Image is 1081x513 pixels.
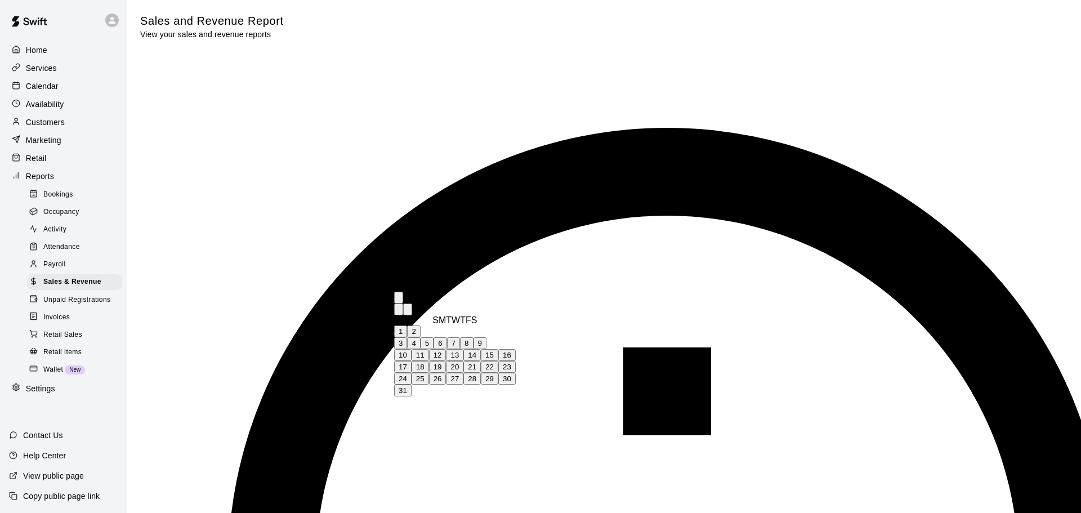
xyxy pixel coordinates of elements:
[447,337,460,349] button: 7
[403,304,412,315] button: Next month
[26,383,55,394] p: Settings
[43,329,82,341] span: Retail Sales
[394,282,516,292] div: [DATE]
[394,361,412,373] button: 17
[26,117,65,128] p: Customers
[463,361,481,373] button: 21
[474,337,486,349] button: 9
[466,315,471,325] span: Friday
[498,349,516,361] button: 16
[446,361,463,373] button: 20
[432,315,439,325] span: Sunday
[481,361,498,373] button: 22
[452,315,460,325] span: Wednesday
[463,373,481,385] button: 28
[23,430,63,441] p: Contact Us
[412,373,429,385] button: 25
[481,373,498,385] button: 29
[481,349,498,361] button: 15
[394,292,403,304] button: calendar view is open, switch to year view
[26,171,54,182] p: Reports
[460,337,473,349] button: 8
[43,347,82,358] span: Retail Items
[498,373,516,385] button: 30
[43,242,80,253] span: Attendance
[43,259,65,270] span: Payroll
[460,315,466,325] span: Thursday
[412,349,429,361] button: 11
[394,337,407,349] button: 3
[498,361,516,373] button: 23
[140,29,284,40] p: View your sales and revenue reports
[429,373,446,385] button: 26
[471,315,477,325] span: Saturday
[26,63,57,74] p: Services
[421,337,434,349] button: 5
[434,337,446,349] button: 6
[43,276,101,288] span: Sales & Revenue
[446,315,452,325] span: Tuesday
[463,349,481,361] button: 14
[43,207,79,218] span: Occupancy
[26,153,47,164] p: Retail
[429,361,446,373] button: 19
[26,135,61,146] p: Marketing
[394,325,407,337] button: 1
[429,349,446,361] button: 12
[26,44,47,56] p: Home
[43,224,66,235] span: Activity
[23,450,66,461] p: Help Center
[26,99,64,110] p: Availability
[43,295,110,306] span: Unpaid Registrations
[412,361,429,373] button: 18
[394,385,412,396] button: 31
[446,373,463,385] button: 27
[394,304,403,315] button: Previous month
[446,349,463,361] button: 13
[140,14,284,29] h5: Sales and Revenue Report
[407,325,420,337] button: 2
[65,367,85,373] span: New
[26,81,59,92] p: Calendar
[43,312,70,323] span: Invoices
[43,364,63,376] span: Wallet
[23,470,84,481] p: View public page
[439,315,446,325] span: Monday
[394,349,412,361] button: 10
[407,337,420,349] button: 4
[43,189,73,200] span: Bookings
[394,373,412,385] button: 24
[23,490,100,502] p: Copy public page link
